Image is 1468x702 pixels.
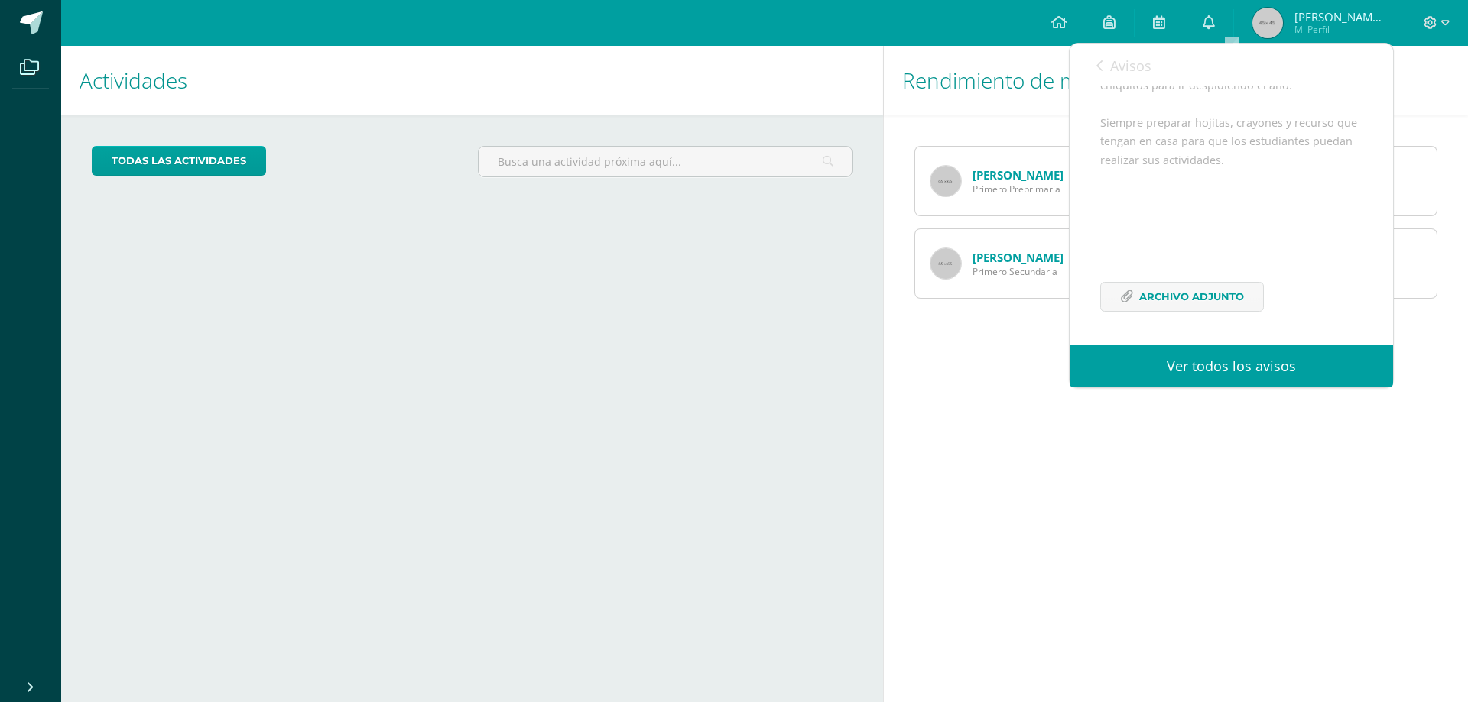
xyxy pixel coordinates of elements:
span: Primero Preprimaria [973,183,1064,196]
span: Avisos [1110,57,1151,75]
h1: Rendimiento de mis hijos [902,46,1450,115]
a: [PERSON_NAME] [973,167,1064,183]
a: Ver todos los avisos [1070,345,1393,387]
h1: Actividades [80,46,865,115]
span: Mi Perfil [1294,23,1386,36]
img: 65x65 [930,248,961,279]
img: 65x65 [930,166,961,196]
span: [PERSON_NAME][DATE] [1294,9,1386,24]
span: Archivo Adjunto [1139,283,1244,311]
a: [PERSON_NAME] [973,250,1064,265]
img: 45x45 [1252,8,1283,38]
span: Primero Secundaria [973,265,1064,278]
input: Busca una actividad próxima aquí... [479,147,851,176]
a: todas las Actividades [92,146,266,176]
a: Archivo Adjunto [1100,282,1264,312]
